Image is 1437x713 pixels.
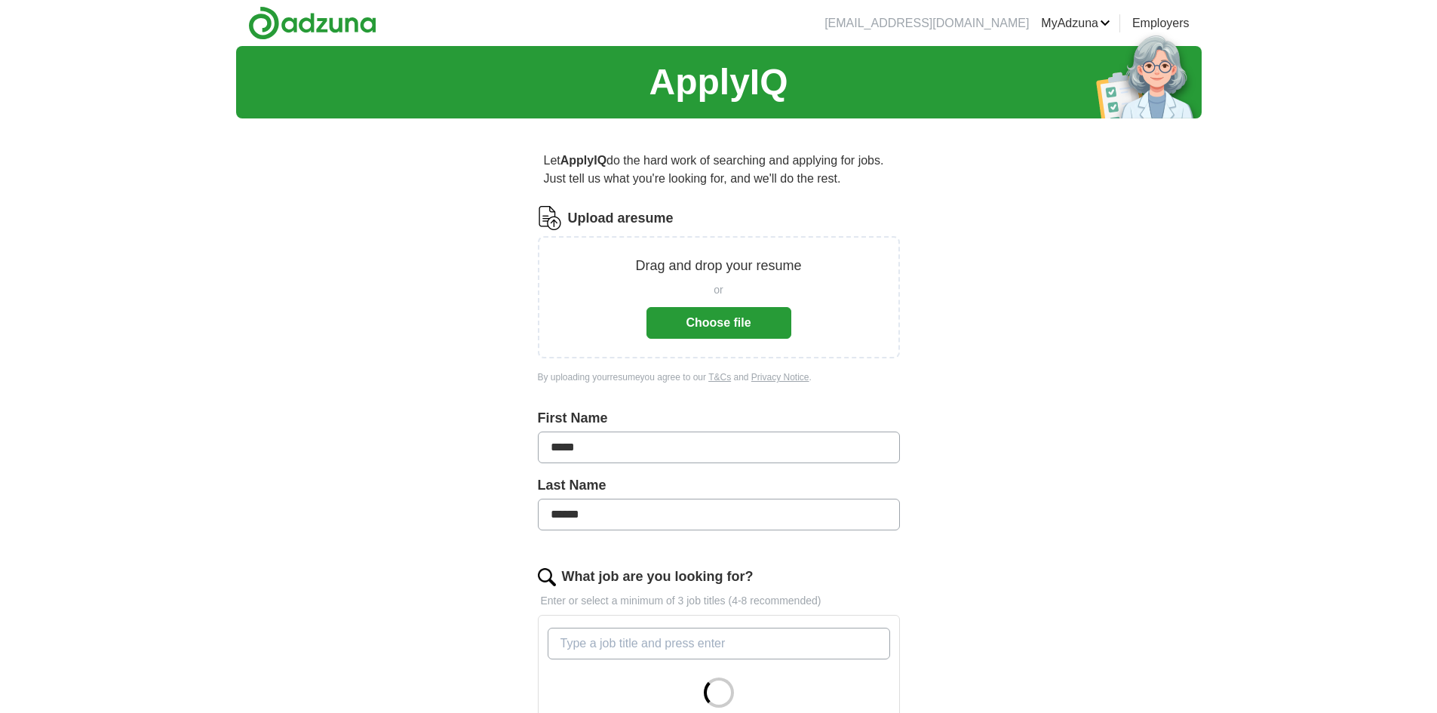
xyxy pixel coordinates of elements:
[548,628,890,659] input: Type a job title and press enter
[824,14,1029,32] li: [EMAIL_ADDRESS][DOMAIN_NAME]
[649,55,788,109] h1: ApplyIQ
[538,206,562,230] img: CV Icon
[538,146,900,194] p: Let do the hard work of searching and applying for jobs. Just tell us what you're looking for, an...
[708,372,731,383] a: T&Cs
[538,568,556,586] img: search.png
[1041,14,1110,32] a: MyAdzuna
[248,6,376,40] img: Adzuna logo
[1132,14,1190,32] a: Employers
[751,372,809,383] a: Privacy Notice
[538,370,900,384] div: By uploading your resume you agree to our and .
[568,208,674,229] label: Upload a resume
[646,307,791,339] button: Choose file
[538,593,900,609] p: Enter or select a minimum of 3 job titles (4-8 recommended)
[538,408,900,429] label: First Name
[560,154,606,167] strong: ApplyIQ
[538,475,900,496] label: Last Name
[562,567,754,587] label: What job are you looking for?
[635,256,801,276] p: Drag and drop your resume
[714,282,723,298] span: or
